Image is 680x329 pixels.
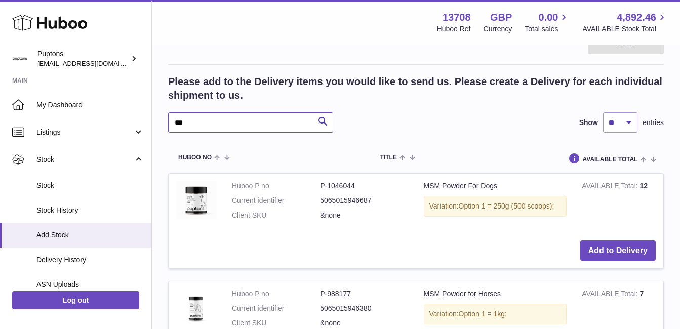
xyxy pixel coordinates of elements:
span: AVAILABLE Stock Total [582,24,668,34]
span: 0.00 [539,11,558,24]
td: 12 [574,174,663,233]
a: 0.00 Total sales [525,11,570,34]
span: ASN Uploads [36,280,144,290]
dd: P-988177 [320,289,408,299]
span: Listings [36,128,133,137]
img: MSM Powder for Horses [176,289,217,327]
dd: &none [320,318,408,328]
div: Puptons [37,49,129,68]
img: MSM Powder For Dogs [176,181,217,219]
label: Show [579,118,598,128]
span: Add Stock [36,230,144,240]
span: Stock [36,181,144,190]
span: Title [380,154,397,161]
dd: 5065015946380 [320,304,408,313]
span: Total sales [525,24,570,34]
span: Stock History [36,205,144,215]
span: Delivery History [36,255,144,265]
dt: Current identifier [232,304,320,313]
h2: Please add to the Delivery items you would like to send us. Please create a Delivery for each ind... [168,75,664,102]
span: Huboo no [178,154,212,161]
div: Huboo Ref [437,24,471,34]
span: [EMAIL_ADDRESS][DOMAIN_NAME] [37,59,149,67]
strong: 13708 [443,11,471,24]
div: Variation: [424,196,567,217]
strong: AVAILABLE Total [582,290,639,300]
dt: Huboo P no [232,289,320,299]
div: Variation: [424,304,567,324]
dd: 5065015946687 [320,196,408,205]
dt: Client SKU [232,211,320,220]
dd: P-1046044 [320,181,408,191]
span: Option 1 = 250g (500 scoops); [459,202,554,210]
dt: Current identifier [232,196,320,205]
dd: &none [320,211,408,220]
button: Add to Delivery [580,240,656,261]
a: 4,892.46 AVAILABLE Stock Total [582,11,668,34]
div: Currency [484,24,512,34]
span: AVAILABLE Total [583,156,638,163]
dt: Huboo P no [232,181,320,191]
span: My Dashboard [36,100,144,110]
strong: GBP [490,11,512,24]
a: Log out [12,291,139,309]
strong: AVAILABLE Total [582,182,639,192]
span: Option 1 = 1kg; [459,310,507,318]
span: Stock [36,155,133,164]
dt: Client SKU [232,318,320,328]
td: MSM Powder For Dogs [416,174,575,233]
img: hello@puptons.com [12,51,27,66]
span: entries [643,118,664,128]
span: 4,892.46 [617,11,656,24]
